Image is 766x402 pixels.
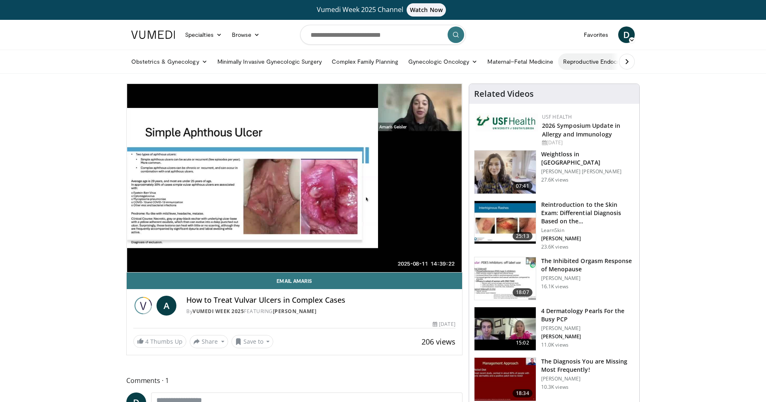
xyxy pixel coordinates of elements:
div: By FEATURING [186,308,455,315]
a: Obstetrics & Gynecology [126,53,212,70]
h3: The Diagnosis You are Missing Most Frequently! [541,357,634,374]
p: [PERSON_NAME] [541,376,634,382]
img: 022c50fb-a848-4cac-a9d8-ea0906b33a1b.150x105_q85_crop-smart_upscale.jpg [475,201,536,244]
a: Vumedi Week 2025 [193,308,244,315]
p: LearnSkin [541,227,634,234]
button: Save to [231,335,274,348]
a: USF Health [542,113,572,120]
a: Browse [227,26,265,43]
a: 2026 Symposium Update in Allergy and Immunology [542,122,620,138]
a: 15:02 4 Dermatology Pearls For the Busy PCP [PERSON_NAME] [PERSON_NAME] 11.0K views [474,307,634,351]
div: [DATE] [542,139,633,146]
span: 4 [145,337,149,345]
a: 25:13 Reintroduction to the Skin Exam: Differential Diagnosis Based on the… LearnSkin [PERSON_NAM... [474,201,634,250]
span: 07:41 [513,182,532,190]
p: 11.0K views [541,342,568,348]
a: [PERSON_NAME] [273,308,317,315]
a: D [618,26,635,43]
a: 18:34 The Diagnosis You are Missing Most Frequently! [PERSON_NAME] 10.3K views [474,357,634,401]
p: 23.6K views [541,244,568,250]
input: Search topics, interventions [300,25,466,45]
img: 52a0b0fc-6587-4d56-b82d-d28da2c4b41b.150x105_q85_crop-smart_upscale.jpg [475,358,536,401]
a: Complex Family Planning [327,53,403,70]
a: Reproductive Endocrinology & [MEDICAL_DATA] [558,53,697,70]
p: [PERSON_NAME] [541,275,634,282]
a: Favorites [579,26,613,43]
img: VuMedi Logo [131,31,175,39]
img: 283c0f17-5e2d-42ba-a87c-168d447cdba4.150x105_q85_crop-smart_upscale.jpg [475,257,536,300]
a: Specialties [180,26,227,43]
div: [DATE] [433,321,455,328]
p: [PERSON_NAME] [541,235,634,242]
h4: Related Videos [474,89,534,99]
img: 6ba8804a-8538-4002-95e7-a8f8012d4a11.png.150x105_q85_autocrop_double_scale_upscale_version-0.2.jpg [476,113,538,132]
a: Minimally Invasive Gynecologic Surgery [212,53,327,70]
img: 04c704bc-886d-4395-b463-610399d2ca6d.150x105_q85_crop-smart_upscale.jpg [475,307,536,350]
button: Share [190,335,228,348]
p: [PERSON_NAME] [PERSON_NAME] [541,168,634,175]
p: 16.1K views [541,283,568,290]
h3: The Inhibited Orgasm Response of Menopause [541,257,634,273]
h3: Reintroduction to the Skin Exam: Differential Diagnosis Based on the… [541,201,634,225]
h3: 4 Dermatology Pearls For the Busy PCP [541,307,634,323]
span: 15:02 [513,339,532,347]
a: Email Amaris [127,273,462,289]
span: Comments 1 [126,375,462,386]
a: A [157,296,176,316]
a: Gynecologic Oncology [403,53,482,70]
span: 206 views [422,337,455,347]
img: Vumedi Week 2025 [133,296,153,316]
p: 27.6K views [541,177,568,183]
span: 18:34 [513,389,532,397]
video-js: Video Player [127,84,462,273]
img: 9983fed1-7565-45be-8934-aef1103ce6e2.150x105_q85_crop-smart_upscale.jpg [475,151,536,194]
h4: How to Treat Vulvar Ulcers in Complex Cases [186,296,455,305]
a: 18:07 The Inhibited Orgasm Response of Menopause [PERSON_NAME] 16.1K views [474,257,634,301]
a: Maternal–Fetal Medicine [482,53,558,70]
h3: Weightloss in [GEOGRAPHIC_DATA] [541,150,634,167]
span: Watch Now [407,3,446,17]
a: 4 Thumbs Up [133,335,186,348]
p: 10.3K views [541,384,568,390]
a: 07:41 Weightloss in [GEOGRAPHIC_DATA] [PERSON_NAME] [PERSON_NAME] 27.6K views [474,150,634,194]
p: [PERSON_NAME] [541,325,634,332]
span: 25:13 [513,232,532,240]
a: Vumedi Week 2025 ChannelWatch Now [132,3,634,17]
span: 18:07 [513,288,532,297]
p: [PERSON_NAME] [541,333,634,340]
